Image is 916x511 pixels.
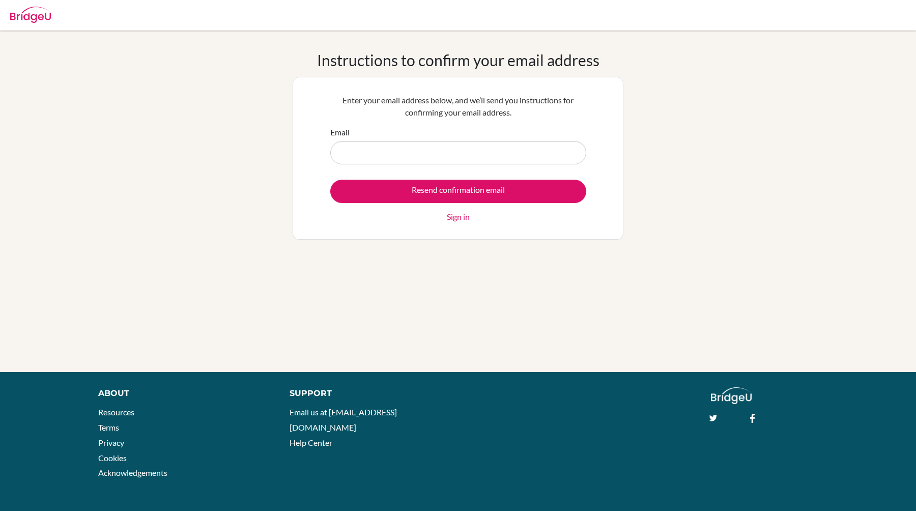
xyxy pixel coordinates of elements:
p: Enter your email address below, and we’ll send you instructions for confirming your email address. [330,94,586,119]
a: Help Center [290,438,332,447]
img: Bridge-U [10,7,51,23]
a: Privacy [98,438,124,447]
input: Resend confirmation email [330,180,586,203]
div: Support [290,387,447,400]
label: Email [330,126,350,138]
img: logo_white@2x-f4f0deed5e89b7ecb1c2cc34c3e3d731f90f0f143d5ea2071677605dd97b5244.png [711,387,752,404]
a: Cookies [98,453,127,463]
a: Terms [98,422,119,432]
div: About [98,387,267,400]
a: Email us at [EMAIL_ADDRESS][DOMAIN_NAME] [290,407,397,432]
a: Acknowledgements [98,468,167,477]
a: Resources [98,407,134,417]
h1: Instructions to confirm your email address [317,51,599,69]
a: Sign in [447,211,470,223]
